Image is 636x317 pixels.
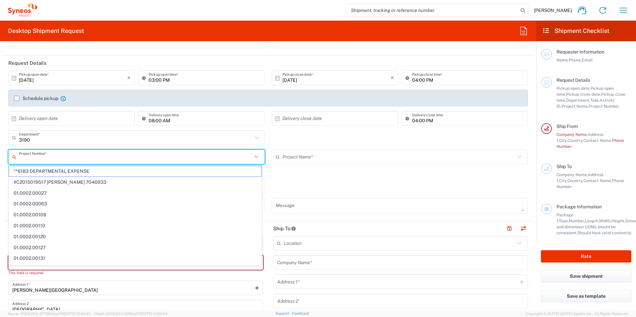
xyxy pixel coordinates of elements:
[542,27,609,35] h2: Shipment Checklist
[9,166,261,176] span: **6183 DEPARTMENTAL EXPENSE
[559,138,567,143] span: City,
[9,264,261,274] span: 01.0002.00141
[590,98,600,103] span: Task,
[275,311,292,315] a: Support
[14,96,58,101] label: Schedule pickup
[541,290,631,302] button: Save as template
[64,312,91,316] span: [DATE] 10:43:43
[127,72,131,83] i: ×
[583,178,612,183] span: Contact Name,
[9,221,261,231] span: 01.0002.00110
[556,124,578,129] span: Ship From
[556,77,590,83] span: Request Details
[9,210,261,220] span: 01.0002.00109
[8,27,84,35] h2: Desktop Shipment Request
[9,243,261,253] span: 01.0002.00127
[577,230,631,235] span: Should have valid content(s)
[9,177,261,187] span: #C2015019517 [PERSON_NAME] 7046933
[556,164,572,169] span: Ship To
[589,104,619,109] span: Project Number
[541,250,631,263] button: Rate
[292,311,309,315] a: Feedback
[556,204,602,209] span: Package Information
[556,132,588,137] span: Company Name,
[8,270,263,276] div: This field is required
[556,172,588,177] span: Company Name,
[9,199,261,209] span: 01.0002.00063
[140,312,167,316] span: [DATE] 10:52:44
[8,60,47,66] h2: Request Details
[541,270,631,282] button: Save shipment
[566,98,590,103] span: Department,
[556,49,604,54] span: Requester Information
[556,212,573,223] span: Package 1:
[534,7,572,13] span: [PERSON_NAME]
[94,312,167,316] span: Client: 2025.20.0-035ba07
[566,92,601,97] span: Pickup close date,
[9,232,261,242] span: 01.0002.00120
[391,72,394,83] i: ×
[599,218,611,223] span: Width,
[567,138,583,143] span: Country,
[611,218,625,223] span: Height,
[567,178,583,183] span: Country,
[556,57,569,62] span: Name,
[9,253,261,264] span: 01.0002.00131
[569,218,585,223] span: Number,
[559,218,569,223] span: Type,
[526,311,628,317] span: Copyright © [DATE]-[DATE] Agistix Inc., All Rights Reserved
[273,225,296,232] h2: Ship To
[556,86,590,91] span: Pickup open date,
[9,188,261,198] span: 01.0002.00027
[569,57,582,62] span: Phone,
[559,178,567,183] span: City,
[8,312,91,316] span: Server: 2025.20.0-970904bc0f3
[582,57,593,62] span: Email
[561,104,589,109] span: Project Name,
[583,138,612,143] span: Contact Name,
[585,218,599,223] span: Length,
[346,4,518,17] input: Shipment, tracking or reference number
